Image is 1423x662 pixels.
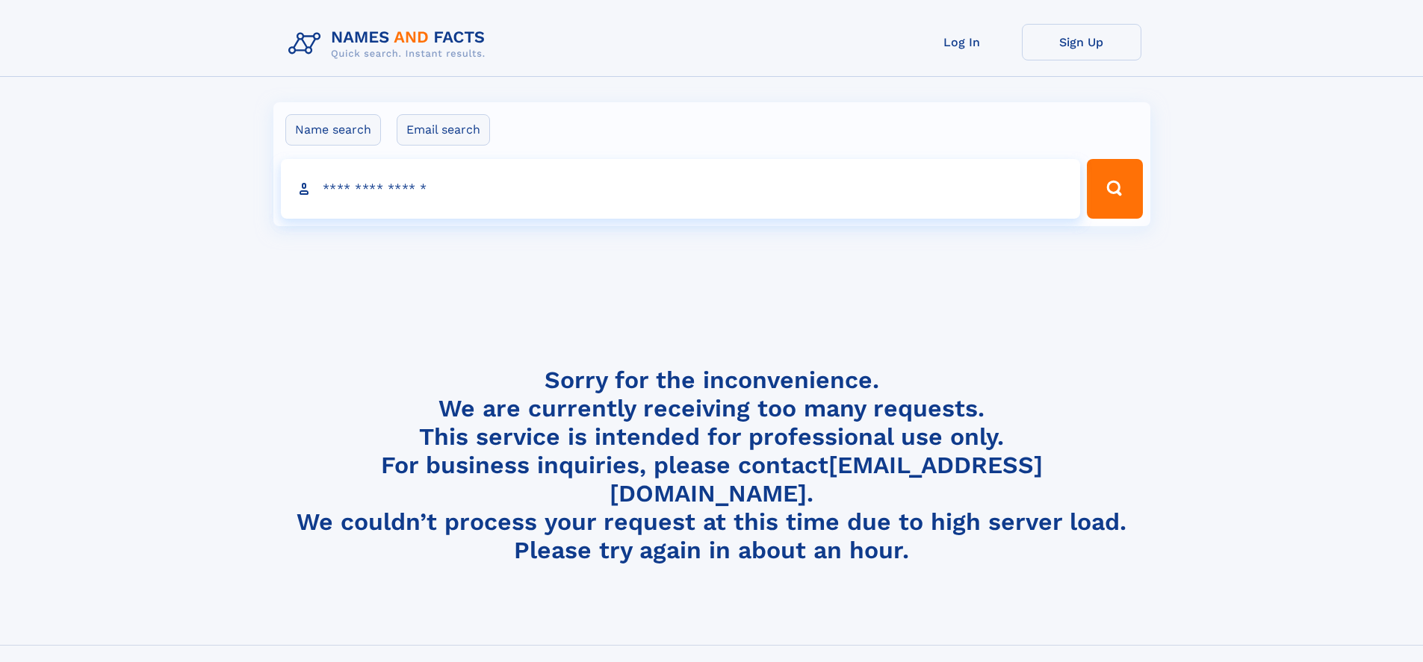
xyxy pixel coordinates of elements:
[1087,159,1142,219] button: Search Button
[902,24,1022,60] a: Log In
[610,451,1043,508] a: [EMAIL_ADDRESS][DOMAIN_NAME]
[397,114,490,146] label: Email search
[281,159,1081,219] input: search input
[282,24,497,64] img: Logo Names and Facts
[285,114,381,146] label: Name search
[1022,24,1141,60] a: Sign Up
[282,366,1141,565] h4: Sorry for the inconvenience. We are currently receiving too many requests. This service is intend...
